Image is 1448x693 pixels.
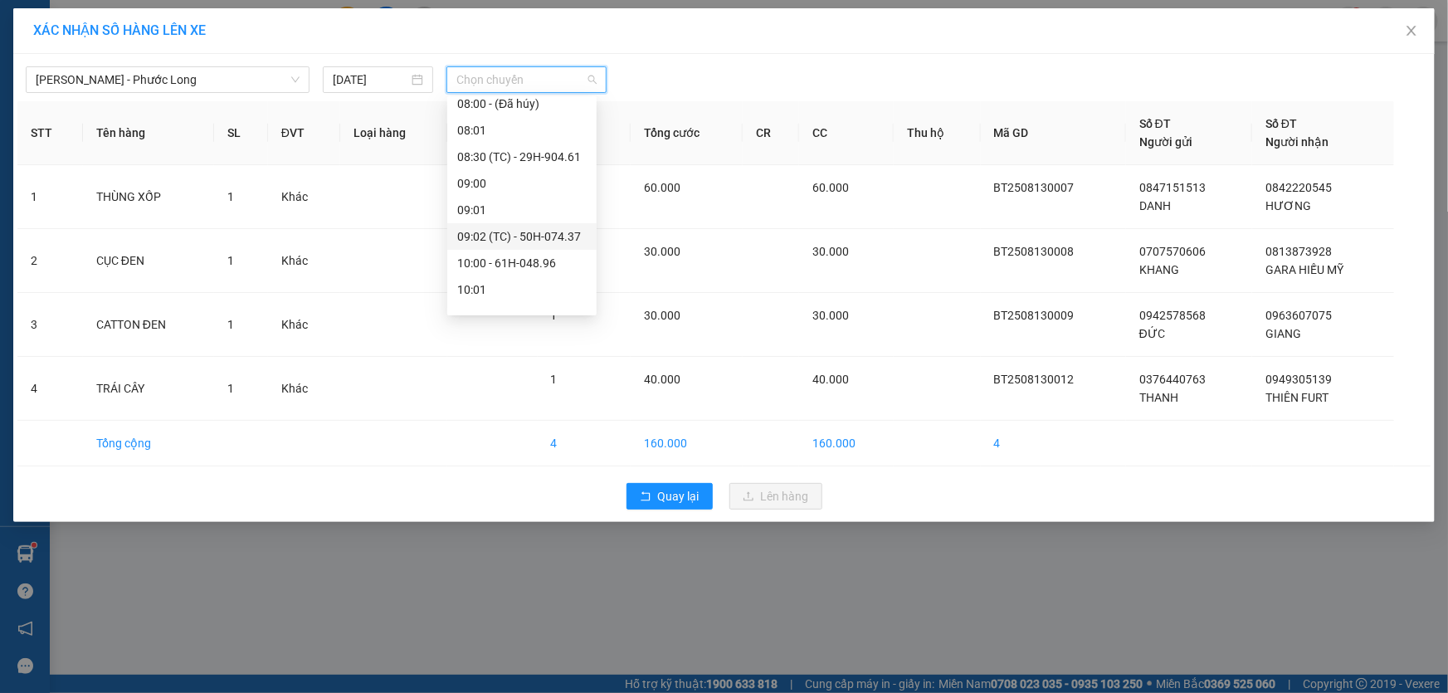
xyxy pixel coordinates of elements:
span: 1 [227,254,234,267]
span: BT2508130008 [994,245,1075,258]
td: TRÁI CÂY [83,357,214,421]
td: Khác [268,357,340,421]
span: 30.000 [644,309,680,322]
span: 1 [551,309,558,322]
th: Loại hàng [340,101,447,165]
td: Tổng cộng [83,421,214,466]
td: Khác [268,165,340,229]
span: 0376440763 [1139,373,1206,386]
span: XÁC NHẬN SỐ HÀNG LÊN XE [33,22,206,38]
div: 11:00 - 50H-553.31 [457,307,587,325]
td: 4 [538,421,631,466]
span: close [1405,24,1418,37]
td: 4 [17,357,83,421]
span: 1 [551,373,558,386]
div: 10:01 [457,281,587,299]
td: 1 [17,165,83,229]
span: 0842220545 [1265,181,1332,194]
span: Số ĐT [1139,117,1171,130]
span: 0942578568 [1139,309,1206,322]
th: Tên hàng [83,101,214,165]
span: KHANG [1139,263,1179,276]
button: Close [1388,8,1435,55]
span: Quay lại [658,487,700,505]
span: 0963607075 [1265,309,1332,322]
td: CỤC ĐEN [83,229,214,293]
span: 0949305139 [1265,373,1332,386]
th: Tổng cước [631,101,743,165]
span: 1 [227,318,234,331]
td: 160.000 [799,421,894,466]
td: 3 [17,293,83,357]
span: BT2508130007 [994,181,1075,194]
span: BT2508130009 [994,309,1075,322]
span: BT2508130012 [994,373,1075,386]
span: Số ĐT [1265,117,1297,130]
th: STT [17,101,83,165]
span: ĐỨC [1139,327,1165,340]
div: 09:02 (TC) - 50H-074.37 [457,227,587,246]
div: 08:30 (TC) - 29H-904.61 [457,148,587,166]
span: HƯƠNG [1265,199,1311,212]
span: 40.000 [812,373,849,386]
div: 10:00 - 61H-048.96 [457,254,587,272]
span: GARA HIẾU MỸ [1265,263,1343,276]
td: CATTON ĐEN [83,293,214,357]
th: SL [214,101,268,165]
th: Mã GD [981,101,1126,165]
span: Người gửi [1139,135,1192,149]
span: 1 [227,190,234,203]
th: CC [799,101,894,165]
td: Khác [268,229,340,293]
th: Thu hộ [894,101,981,165]
span: THIÊN FURT [1265,391,1329,404]
div: 09:01 [457,201,587,219]
button: uploadLên hàng [729,483,822,510]
span: 30.000 [644,245,680,258]
span: Chọn chuyến [456,67,597,92]
td: Khác [268,293,340,357]
td: 2 [17,229,83,293]
span: 0707570606 [1139,245,1206,258]
button: rollbackQuay lại [626,483,713,510]
th: CR [743,101,799,165]
input: 13/08/2025 [333,71,408,89]
span: Người nhận [1265,135,1329,149]
span: 0847151513 [1139,181,1206,194]
div: 09:00 [457,174,587,193]
span: 40.000 [644,373,680,386]
th: ĐVT [268,101,340,165]
td: 160.000 [631,421,743,466]
span: 60.000 [812,181,849,194]
span: DANH [1139,199,1171,212]
div: 08:01 [457,121,587,139]
span: 30.000 [812,245,849,258]
span: GIANG [1265,327,1301,340]
td: THÙNG XỐP [83,165,214,229]
span: Hồ Chí Minh - Phước Long [36,67,300,92]
span: 1 [227,382,234,395]
span: 60.000 [644,181,680,194]
span: rollback [640,490,651,504]
span: 0813873928 [1265,245,1332,258]
span: 30.000 [812,309,849,322]
span: THANH [1139,391,1178,404]
td: 4 [981,421,1126,466]
div: 08:00 - (Đã hủy) [457,95,587,113]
